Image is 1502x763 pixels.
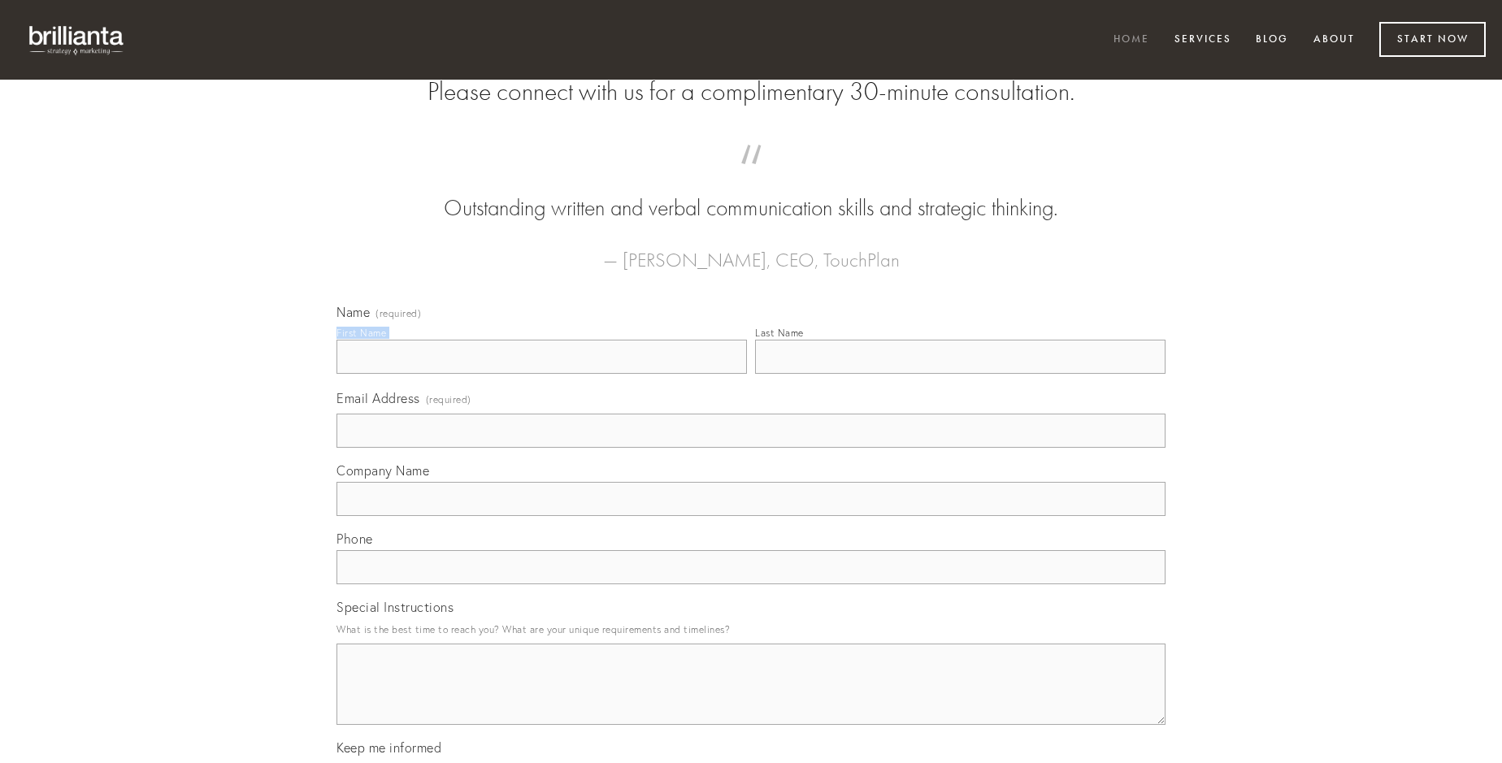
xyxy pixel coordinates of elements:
[375,309,421,319] span: (required)
[1103,27,1160,54] a: Home
[1164,27,1242,54] a: Services
[336,462,429,479] span: Company Name
[336,531,373,547] span: Phone
[1379,22,1486,57] a: Start Now
[426,388,471,410] span: (required)
[755,327,804,339] div: Last Name
[1245,27,1299,54] a: Blog
[336,76,1166,107] h2: Please connect with us for a complimentary 30-minute consultation.
[362,161,1140,224] blockquote: Outstanding written and verbal communication skills and strategic thinking.
[336,618,1166,640] p: What is the best time to reach you? What are your unique requirements and timelines?
[16,16,138,63] img: brillianta - research, strategy, marketing
[362,224,1140,276] figcaption: — [PERSON_NAME], CEO, TouchPlan
[336,599,454,615] span: Special Instructions
[336,739,441,756] span: Keep me informed
[362,161,1140,193] span: “
[336,327,386,339] div: First Name
[1303,27,1365,54] a: About
[336,390,420,406] span: Email Address
[336,304,370,320] span: Name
